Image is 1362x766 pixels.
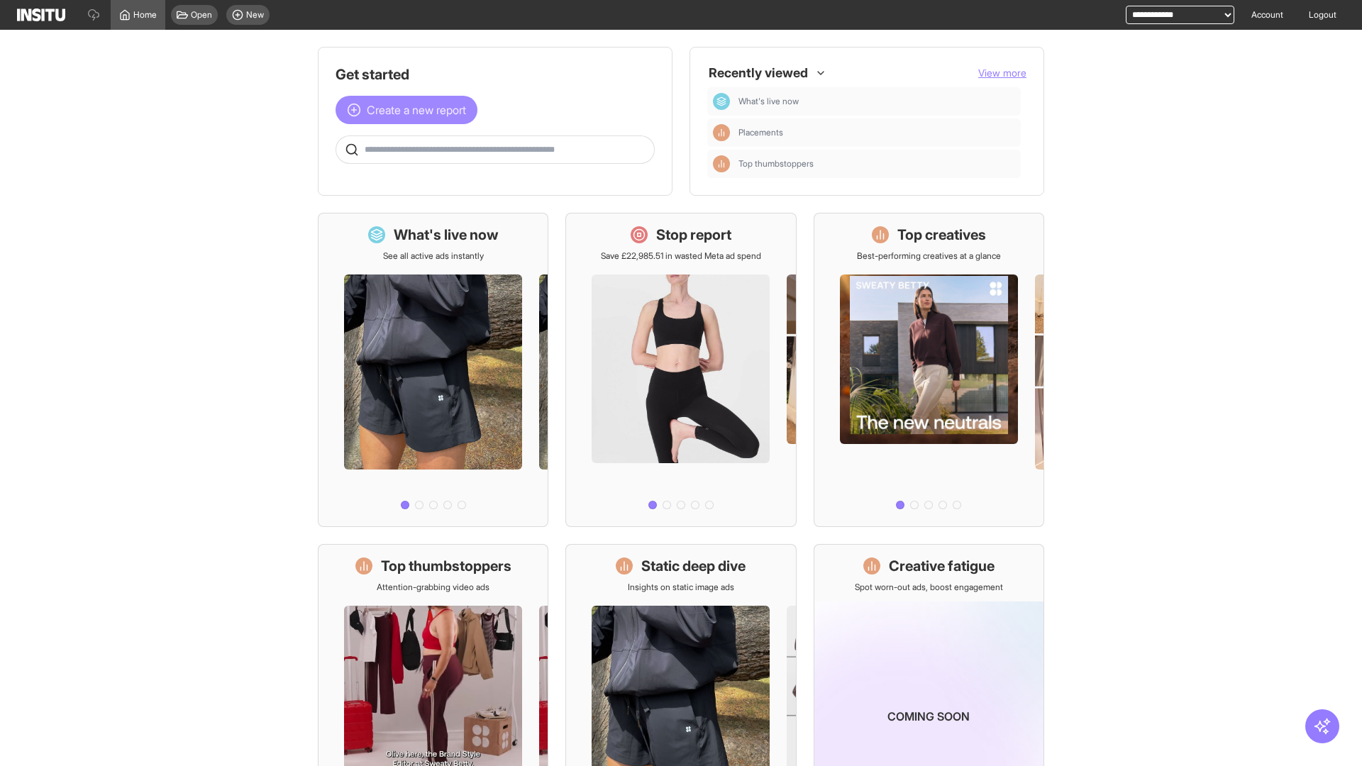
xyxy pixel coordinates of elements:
[738,96,1015,107] span: What's live now
[641,556,746,576] h1: Static deep dive
[656,225,731,245] h1: Stop report
[978,66,1026,80] button: View more
[377,582,489,593] p: Attention-grabbing video ads
[897,225,986,245] h1: Top creatives
[738,158,1015,170] span: Top thumbstoppers
[713,93,730,110] div: Dashboard
[814,213,1044,527] a: Top creativesBest-performing creatives at a glance
[738,96,799,107] span: What's live now
[978,67,1026,79] span: View more
[857,250,1001,262] p: Best-performing creatives at a glance
[191,9,212,21] span: Open
[738,127,1015,138] span: Placements
[628,582,734,593] p: Insights on static image ads
[336,65,655,84] h1: Get started
[133,9,157,21] span: Home
[601,250,761,262] p: Save £22,985.51 in wasted Meta ad spend
[713,155,730,172] div: Insights
[336,96,477,124] button: Create a new report
[383,250,484,262] p: See all active ads instantly
[713,124,730,141] div: Insights
[246,9,264,21] span: New
[318,213,548,527] a: What's live nowSee all active ads instantly
[394,225,499,245] h1: What's live now
[367,101,466,118] span: Create a new report
[738,127,783,138] span: Placements
[565,213,796,527] a: Stop reportSave £22,985.51 in wasted Meta ad spend
[738,158,814,170] span: Top thumbstoppers
[381,556,511,576] h1: Top thumbstoppers
[17,9,65,21] img: Logo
